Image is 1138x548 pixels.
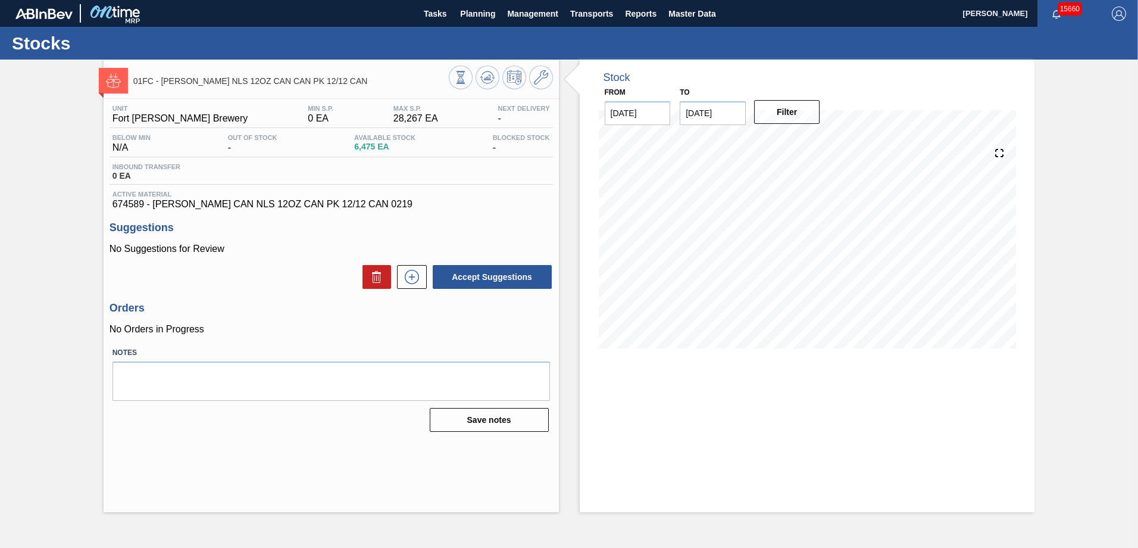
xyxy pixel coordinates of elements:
span: Tasks [422,7,448,21]
span: 15660 [1058,2,1082,15]
img: Ícone [106,73,121,88]
img: Logout [1112,7,1126,21]
span: 6,475 EA [354,142,415,151]
span: Active Material [112,191,550,198]
p: No Suggestions for Review [110,244,553,254]
div: Accept Suggestions [427,264,553,290]
button: Notifications [1037,5,1076,22]
span: Next Delivery [498,105,550,112]
h3: Orders [110,302,553,315]
input: mm/dd/yyyy [605,101,671,125]
span: 674589 - [PERSON_NAME] CAN NLS 12OZ CAN PK 12/12 CAN 0219 [112,199,550,210]
div: N/A [110,134,154,153]
span: 01FC - CARR NLS 12OZ CAN CAN PK 12/12 CAN [133,77,449,86]
button: Go to Master Data / General [529,66,553,89]
h3: Suggestions [110,222,553,234]
label: Notes [112,344,550,362]
button: Update Chart [476,66,499,89]
span: MAX S.P. [393,105,438,112]
input: mm/dd/yyyy [680,101,746,125]
div: Stock [604,71,630,84]
span: Inbound Transfer [112,163,180,170]
span: Master Data [668,7,715,21]
p: No Orders in Progress [110,324,553,335]
span: Available Stock [354,134,415,141]
div: New suggestion [391,265,427,289]
span: Below Min [112,134,151,141]
button: Save notes [430,408,549,432]
span: Transports [570,7,613,21]
button: Schedule Inventory [502,66,526,89]
button: Filter [754,100,820,124]
h1: Stocks [12,36,223,50]
span: 0 EA [308,113,333,124]
span: Management [507,7,558,21]
div: - [225,134,280,153]
span: MIN S.P. [308,105,333,112]
button: Stocks Overview [449,66,473,89]
img: TNhmsLtSVTkK8tSr43FrP2fwEKptu5GPRR3wAAAABJRU5ErkJggg== [15,8,73,19]
span: 28,267 EA [393,113,438,124]
span: Reports [625,7,656,21]
span: Blocked Stock [493,134,550,141]
span: Planning [460,7,495,21]
span: Out Of Stock [228,134,277,141]
div: - [495,105,553,124]
div: - [490,134,553,153]
label: From [605,88,626,96]
span: 0 EA [112,172,180,180]
label: to [680,88,689,96]
div: Delete Suggestions [357,265,391,289]
span: Unit [112,105,248,112]
button: Accept Suggestions [433,265,552,289]
span: Fort [PERSON_NAME] Brewery [112,113,248,124]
